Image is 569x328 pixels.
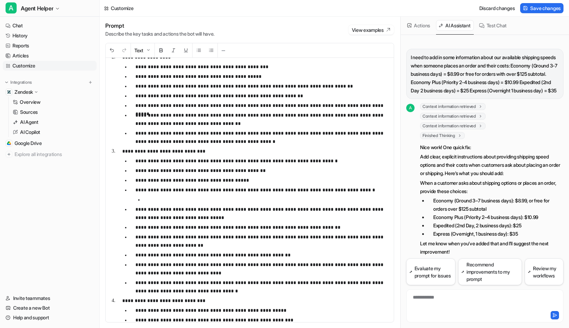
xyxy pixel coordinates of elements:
a: Reports [3,41,97,51]
a: Read Context Guide [11,117,107,129]
button: Upload attachment [33,227,38,232]
img: Bold [158,47,164,53]
p: I need to add in some information about our available shipping speeds when someone places an orde... [411,53,559,95]
img: Underline [183,47,189,53]
p: Sources [20,109,38,116]
button: Integrations [3,79,34,86]
button: Undo [106,43,118,57]
button: Text [131,43,154,57]
button: ─ [218,43,229,57]
p: Let me know when you’ve added that and I’ll suggest the next improvement! [420,239,563,256]
a: Customize [3,61,97,71]
div: eesel says… [6,79,133,188]
div: Close [122,3,134,15]
button: Redo [118,43,131,57]
img: menu_add.svg [88,80,93,85]
p: AI Agent [20,119,38,126]
div: I have done all I can at this point - I have added the action and integrated the tags into my pro... [30,201,127,282]
button: AI Assistant [436,20,474,31]
a: Help and support [3,313,97,322]
h1: Prompt [105,22,214,29]
button: Review my workflows [525,258,563,285]
button: Home [108,3,122,16]
img: Italic [171,47,176,53]
span: A [6,2,17,13]
h1: eesel [34,3,48,9]
a: AI Agent [10,117,97,127]
img: Ordered List [208,47,214,53]
li: Expedited (2nd Day, 2 business days): $25 [428,221,563,230]
a: Create a new Bot [3,303,97,313]
img: Unordered List [196,47,202,53]
img: Google Drive [7,141,11,145]
p: AI Copilot [20,129,40,136]
div: Thanks, Kyva [11,46,108,60]
span: Explore all integrations [15,149,94,160]
a: Chat [3,21,97,30]
p: Overview [20,99,41,106]
div: Customize [111,4,133,12]
span: Context information retrieved [420,103,486,110]
span: A [406,104,415,112]
img: explore all integrations [6,151,12,158]
span: Context information retrieved [420,122,486,129]
span: Context information retrieved [420,113,486,120]
div: Let me know how it goes, and thanks for your patience! ​ [11,137,108,157]
button: Save changes [520,3,563,13]
a: Articles [3,51,97,61]
button: Emoji picker [11,227,16,232]
a: Invite teammates [3,293,97,303]
p: Add clear, explicit instructions about providing shipping speed options and their costs when cust... [420,153,563,177]
a: Sources [10,107,97,117]
div: [DATE] [6,187,133,197]
div: Hi [PERSON_NAME], ​ [11,83,108,96]
button: Italic [167,43,180,57]
button: Test Chat [477,20,510,31]
div: I have done all I can at this point - I have added the action and integrated the tags into my pro... [25,197,133,286]
button: Gif picker [22,227,27,232]
span: Agent Helper [21,3,53,13]
button: Send a message… [119,224,130,235]
span: Save changes [530,4,561,12]
img: Dropdown Down Arrow [145,47,151,53]
button: Unordered List [193,43,205,57]
button: Bold [155,43,167,57]
div: Maria says… [6,197,133,294]
li: Economy Plus (Priority 2–4 business days): $10.99 [428,213,563,221]
p: When a customer asks about shipping options or places an order, provide these choices: [420,179,563,195]
span: Google Drive [15,140,42,147]
img: expand menu [4,80,9,85]
div: [DATE] [6,69,133,79]
p: Describe the key tasks and actions the bot will have. [105,30,214,37]
div: eesel • [DATE] [11,176,42,180]
li: Economy (Ground 3–7 business days): $8.99, or free for orders over $125 subtotal [428,197,563,213]
img: Undo [109,47,115,53]
div: Hi [PERSON_NAME],​We’ve documented the robust prompt setup to make the read context work smoothly... [6,79,114,175]
p: Nice work! One quick fix: [420,143,563,152]
a: History [3,31,97,40]
a: Google DriveGoogle Drive [3,138,97,148]
p: Active 7h ago [34,9,64,16]
div: We’ve documented the robust prompt setup to make the read context work smoothly. You can follow t... [11,96,108,137]
button: Discard changes [477,3,518,13]
a: Overview [10,97,97,107]
img: Zendesk [7,90,11,94]
p: Integrations [10,80,32,85]
a: Explore all integrations [3,149,97,159]
span: Finished Thinking [420,132,465,139]
button: Start recording [44,227,50,232]
a: AI Copilot [10,127,97,137]
button: go back [5,3,18,16]
button: Actions [405,20,433,31]
button: Evaluate my prompt for issues [406,258,455,285]
li: Express (Overnight, 1 business day): $35 [428,230,563,238]
img: Profile image for eesel [20,4,31,15]
button: Underline [180,43,192,57]
img: Redo [122,47,127,53]
button: Recommend improvements to my prompt [458,258,522,285]
textarea: Message… [6,212,133,224]
p: Zendesk [15,89,33,95]
button: View examples [348,25,394,35]
button: Ordered List [205,43,217,57]
div: Thanks, Kyva [11,157,108,171]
